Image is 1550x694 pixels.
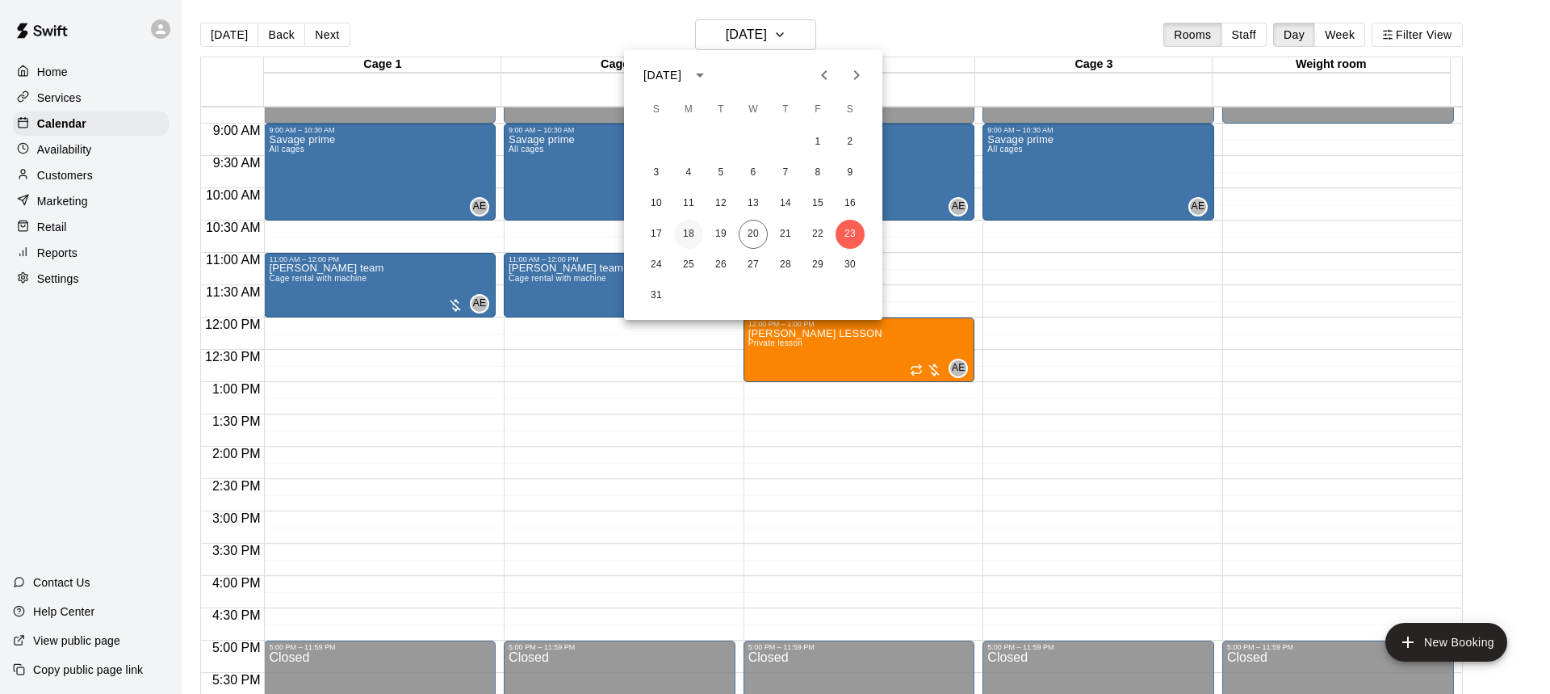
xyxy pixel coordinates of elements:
[674,250,703,280] button: 25
[686,61,714,89] button: calendar view is open, switch to year view
[643,67,681,84] div: [DATE]
[836,94,865,126] span: Saturday
[771,94,800,126] span: Thursday
[836,128,865,157] button: 2
[706,189,735,218] button: 12
[836,250,865,280] button: 30
[771,189,800,218] button: 14
[803,250,832,280] button: 29
[706,158,735,187] button: 5
[836,158,865,187] button: 9
[706,94,735,126] span: Tuesday
[803,189,832,218] button: 15
[808,59,840,91] button: Previous month
[739,158,768,187] button: 6
[803,220,832,249] button: 22
[836,189,865,218] button: 16
[739,94,768,126] span: Wednesday
[803,94,832,126] span: Friday
[642,94,671,126] span: Sunday
[739,189,768,218] button: 13
[803,158,832,187] button: 8
[771,158,800,187] button: 7
[674,158,703,187] button: 4
[836,220,865,249] button: 23
[739,250,768,280] button: 27
[803,128,832,157] button: 1
[642,189,671,218] button: 10
[674,189,703,218] button: 11
[642,281,671,310] button: 31
[642,250,671,280] button: 24
[739,220,768,249] button: 20
[706,220,735,249] button: 19
[642,158,671,187] button: 3
[771,250,800,280] button: 28
[674,94,703,126] span: Monday
[642,220,671,249] button: 17
[771,220,800,249] button: 21
[674,220,703,249] button: 18
[706,250,735,280] button: 26
[840,59,873,91] button: Next month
